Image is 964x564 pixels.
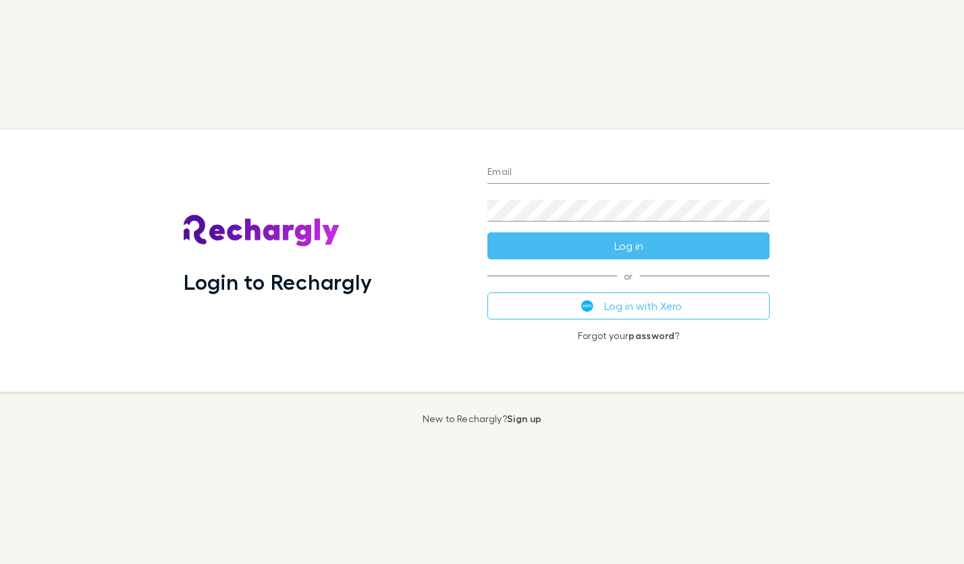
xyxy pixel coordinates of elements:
p: New to Rechargly? [423,413,542,424]
h1: Login to Rechargly [184,269,372,294]
button: Log in with Xero [487,292,770,319]
p: Forgot your ? [487,330,770,341]
img: Rechargly's Logo [184,215,340,247]
a: Sign up [507,413,541,424]
a: password [628,330,674,341]
img: Xero's logo [581,300,593,312]
button: Log in [487,232,770,259]
span: or [487,276,770,276]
